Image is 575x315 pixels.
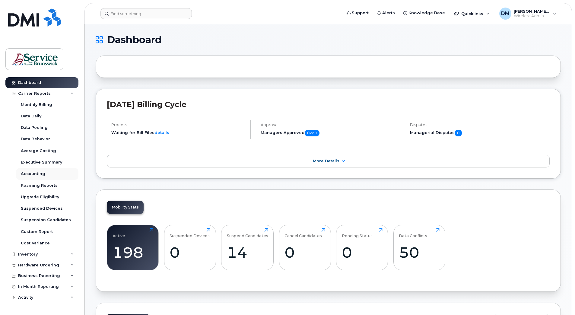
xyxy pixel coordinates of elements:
[111,130,245,135] li: Waiting for Bill Files
[154,130,169,135] a: details
[170,228,210,238] div: Suspended Devices
[227,228,268,267] a: Suspend Candidates14
[227,228,268,238] div: Suspend Candidates
[170,243,210,261] div: 0
[261,122,395,127] h4: Approvals
[342,243,383,261] div: 0
[305,130,319,136] span: 0 of 0
[410,122,550,127] h4: Disputes
[284,243,325,261] div: 0
[313,159,339,163] span: More Details
[107,35,162,44] span: Dashboard
[399,228,440,267] a: Data Conflicts50
[111,122,245,127] h4: Process
[113,228,153,267] a: Active198
[227,243,268,261] div: 14
[113,228,125,238] div: Active
[455,130,462,136] span: 0
[410,130,550,136] h5: Managerial Disputes
[342,228,383,267] a: Pending Status0
[284,228,322,238] div: Cancel Candidates
[399,228,427,238] div: Data Conflicts
[284,228,325,267] a: Cancel Candidates0
[170,228,210,267] a: Suspended Devices0
[113,243,153,261] div: 198
[261,130,395,136] h5: Managers Approved
[342,228,373,238] div: Pending Status
[399,243,440,261] div: 50
[107,100,550,109] h2: [DATE] Billing Cycle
